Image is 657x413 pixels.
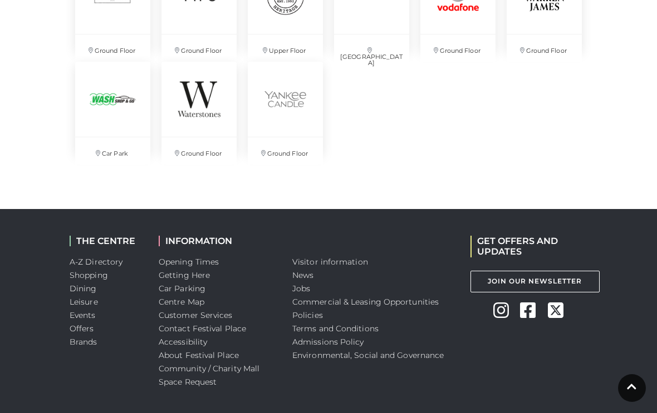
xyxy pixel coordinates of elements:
a: Brands [70,337,97,347]
p: [GEOGRAPHIC_DATA] [334,34,409,74]
h2: THE CENTRE [70,236,142,246]
a: About Festival Place [159,350,239,360]
p: Ground Floor [161,34,237,62]
p: Upper Floor [248,34,323,62]
img: Wash Shop and Go, Basingstoke, Festival Place, Hampshire [75,62,150,137]
a: Centre Map [159,297,204,307]
a: A-Z Directory [70,257,122,267]
h2: INFORMATION [159,236,276,246]
p: Ground Floor [75,34,150,62]
a: Terms and Conditions [292,324,379,334]
p: Car Park [75,137,150,165]
h2: GET OFFERS AND UPDATES [470,236,587,257]
p: Ground Floor [420,34,496,62]
p: Ground Floor [161,137,237,165]
a: Visitor information [292,257,368,267]
a: Shopping [70,270,108,280]
a: Community / Charity Mall Space Request [159,364,259,387]
a: Ground Floor [156,56,242,159]
a: Offers [70,324,94,334]
a: Wash Shop and Go, Basingstoke, Festival Place, Hampshire Car Park [70,56,156,159]
a: Leisure [70,297,98,307]
a: Events [70,310,96,320]
a: Policies [292,310,323,320]
a: Join Our Newsletter [470,271,600,292]
a: Opening Times [159,257,219,267]
p: Ground Floor [248,137,323,165]
a: Environmental, Social and Governance [292,350,444,360]
a: Car Parking [159,283,205,293]
a: Admissions Policy [292,337,364,347]
p: Ground Floor [507,34,582,62]
a: Ground Floor [242,56,329,159]
a: Commercial & Leasing Opportunities [292,297,439,307]
a: Contact Festival Place [159,324,246,334]
a: News [292,270,313,280]
a: Getting Here [159,270,210,280]
a: Customer Services [159,310,233,320]
a: Jobs [292,283,310,293]
a: Accessibility [159,337,207,347]
a: Dining [70,283,97,293]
